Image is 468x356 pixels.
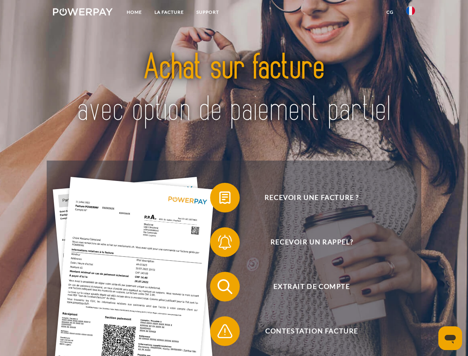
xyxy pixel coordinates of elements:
img: qb_warning.svg [216,322,234,340]
span: Recevoir un rappel? [221,227,402,257]
iframe: Bouton de lancement de la fenêtre de messagerie [438,326,462,350]
button: Recevoir une facture ? [210,183,403,212]
img: qb_bill.svg [216,188,234,207]
a: Support [190,6,225,19]
img: title-powerpay_fr.svg [71,36,397,142]
a: LA FACTURE [148,6,190,19]
button: Contestation Facture [210,316,403,346]
img: qb_search.svg [216,277,234,296]
img: qb_bell.svg [216,233,234,251]
span: Contestation Facture [221,316,402,346]
img: logo-powerpay-white.svg [53,8,113,16]
button: Recevoir un rappel? [210,227,403,257]
img: fr [406,6,415,15]
a: Home [120,6,148,19]
span: Recevoir une facture ? [221,183,402,212]
a: CG [380,6,400,19]
button: Extrait de compte [210,272,403,301]
span: Extrait de compte [221,272,402,301]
